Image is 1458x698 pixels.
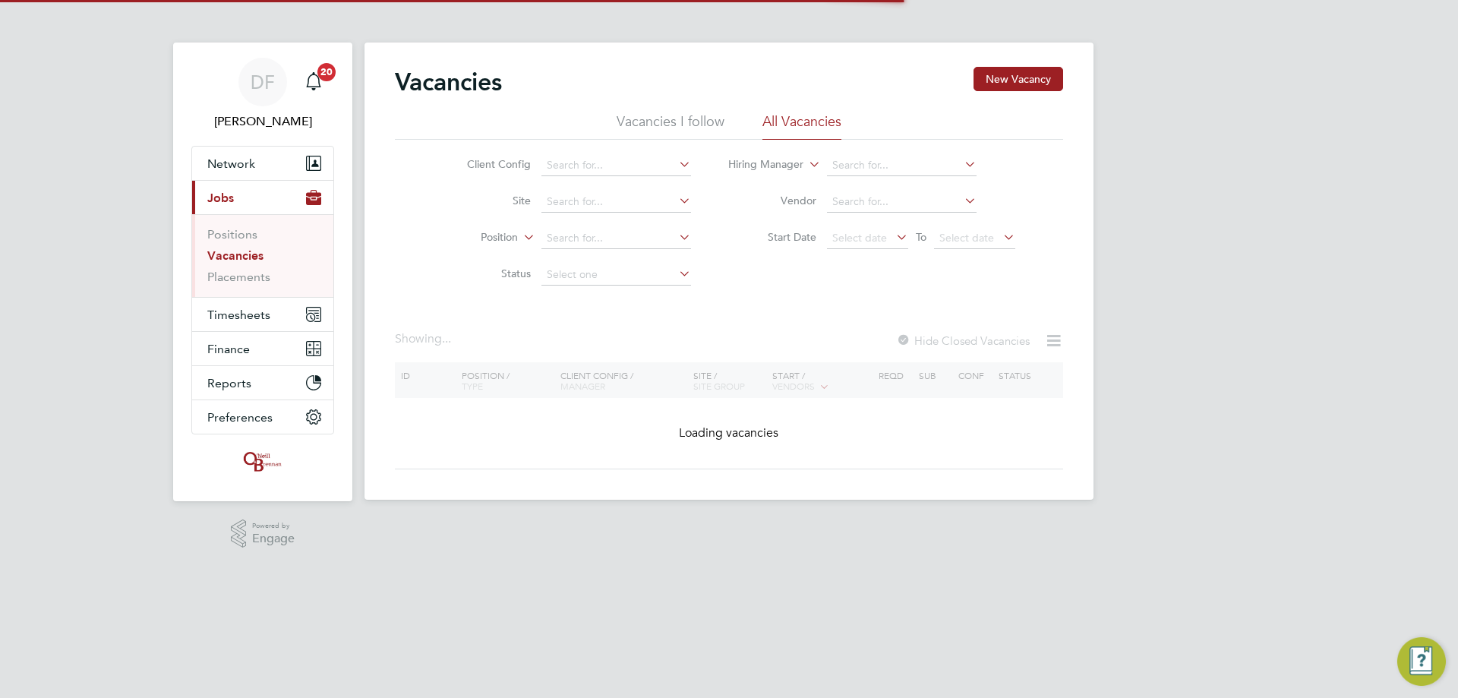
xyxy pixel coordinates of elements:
[729,194,816,207] label: Vendor
[716,157,803,172] label: Hiring Manager
[192,214,333,297] div: Jobs
[911,227,931,247] span: To
[173,43,352,501] nav: Main navigation
[832,231,887,245] span: Select date
[443,194,531,207] label: Site
[192,400,333,434] button: Preferences
[191,112,334,131] span: Dan Fry
[443,157,531,171] label: Client Config
[827,155,977,176] input: Search for...
[541,191,691,213] input: Search for...
[541,155,691,176] input: Search for...
[395,67,502,97] h2: Vacancies
[241,450,285,474] img: oneillandbrennan-logo-retina.png
[541,264,691,286] input: Select one
[939,231,994,245] span: Select date
[431,230,518,245] label: Position
[395,331,454,347] div: Showing
[191,58,334,131] a: DF[PERSON_NAME]
[317,63,336,81] span: 20
[207,227,257,242] a: Positions
[192,332,333,365] button: Finance
[192,181,333,214] button: Jobs
[762,112,841,140] li: All Vacancies
[729,230,816,244] label: Start Date
[252,532,295,545] span: Engage
[443,267,531,280] label: Status
[207,248,264,263] a: Vacancies
[207,342,250,356] span: Finance
[207,410,273,425] span: Preferences
[191,450,334,474] a: Go to home page
[617,112,724,140] li: Vacancies I follow
[207,191,234,205] span: Jobs
[974,67,1063,91] button: New Vacancy
[827,191,977,213] input: Search for...
[1397,637,1446,686] button: Engage Resource Center
[207,376,251,390] span: Reports
[231,520,295,548] a: Powered byEngage
[251,72,275,92] span: DF
[442,331,451,346] span: ...
[541,228,691,249] input: Search for...
[252,520,295,532] span: Powered by
[207,270,270,284] a: Placements
[298,58,329,106] a: 20
[192,298,333,331] button: Timesheets
[896,333,1030,348] label: Hide Closed Vacancies
[192,366,333,400] button: Reports
[192,147,333,180] button: Network
[207,308,270,322] span: Timesheets
[207,156,255,171] span: Network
